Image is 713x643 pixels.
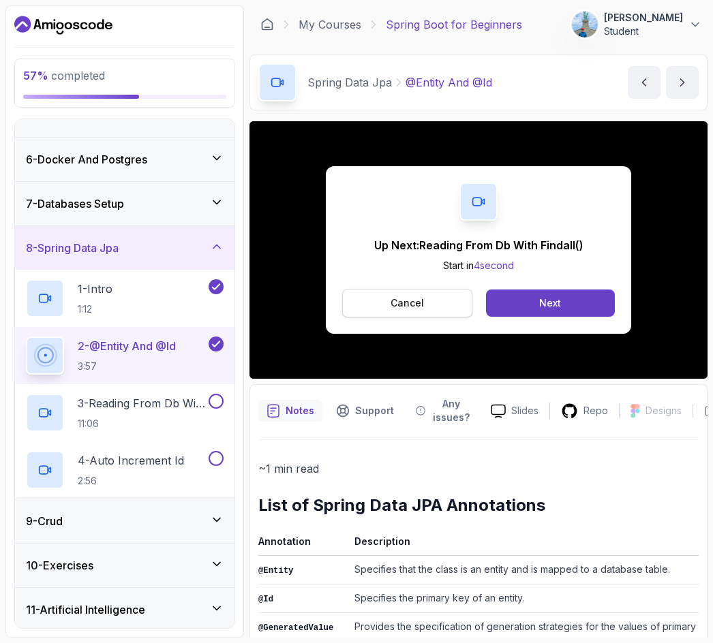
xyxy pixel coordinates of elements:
h3: 11 - Artificial Intelligence [26,601,145,618]
button: 8-Spring Data Jpa [15,226,234,270]
p: Designs [646,404,682,418]
p: 2:56 [78,474,184,488]
button: notes button [258,393,322,428]
img: user profile image [572,12,598,37]
button: Next [486,289,615,317]
button: 9-Crud [15,499,234,543]
th: Description [349,533,699,556]
p: Cancel [391,296,424,310]
p: Student [604,25,683,38]
p: 1:12 [78,302,112,316]
code: @Entity [258,566,293,576]
button: Support button [328,393,402,428]
p: 4 - Auto Increment Id [78,452,184,469]
button: 7-Databases Setup [15,182,234,225]
p: [PERSON_NAME] [604,11,683,25]
span: 4 second [474,260,514,271]
h3: 6 - Docker And Postgres [26,151,147,168]
p: Spring Boot for Beginners [386,16,522,33]
th: Annotation [258,533,349,556]
p: Support [355,404,394,418]
td: Specifies that the class is an entity and is mapped to a database table. [349,556,699,584]
p: Any issues? [431,397,472,424]
p: Up Next: Reading From Db With Findall() [374,237,583,253]
button: 3-Reading From Db With Findall()11:06 [26,394,224,432]
button: Cancel [342,289,472,317]
button: 1-Intro1:12 [26,279,224,317]
a: Slides [480,404,549,418]
p: 1 - Intro [78,281,112,297]
td: Specifies the primary key of an entity. [349,584,699,613]
p: ~1 min read [258,459,699,478]
code: @Id [258,595,273,604]
button: 6-Docker And Postgres [15,138,234,181]
button: user profile image[PERSON_NAME]Student [571,11,702,38]
div: Next [539,296,561,310]
button: next content [666,66,699,99]
button: 4-Auto Increment Id2:56 [26,451,224,489]
h3: 8 - Spring Data Jpa [26,240,119,256]
p: 2 - @Entity And @Id [78,338,176,354]
p: Spring Data Jpa [307,74,392,91]
span: 57 % [23,69,48,82]
a: Repo [550,403,619,420]
button: previous content [628,66,661,99]
p: 3 - Reading From Db With Findall() [78,395,206,411]
a: Dashboard [14,14,112,36]
p: 3:57 [78,360,176,373]
h3: 7 - Databases Setup [26,195,124,212]
button: 2-@Entity And @Id3:57 [26,336,224,375]
code: @GeneratedValue [258,623,333,633]
iframe: 1 - @Entity and @Id [249,121,708,379]
p: Repo [583,404,608,418]
p: Slides [511,404,538,418]
span: completed [23,69,105,82]
button: Feedback button [408,393,480,428]
h3: 10 - Exercises [26,557,93,574]
button: 11-Artificial Intelligence [15,588,234,631]
p: Notes [286,404,314,418]
p: Start in [374,259,583,272]
button: 10-Exercises [15,544,234,587]
a: Dashboard [260,18,274,31]
p: 11:06 [78,417,206,430]
h3: 9 - Crud [26,513,63,529]
h2: List of Spring Data JPA Annotations [258,495,699,516]
a: My Courses [299,16,361,33]
p: @Entity And @Id [406,74,492,91]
